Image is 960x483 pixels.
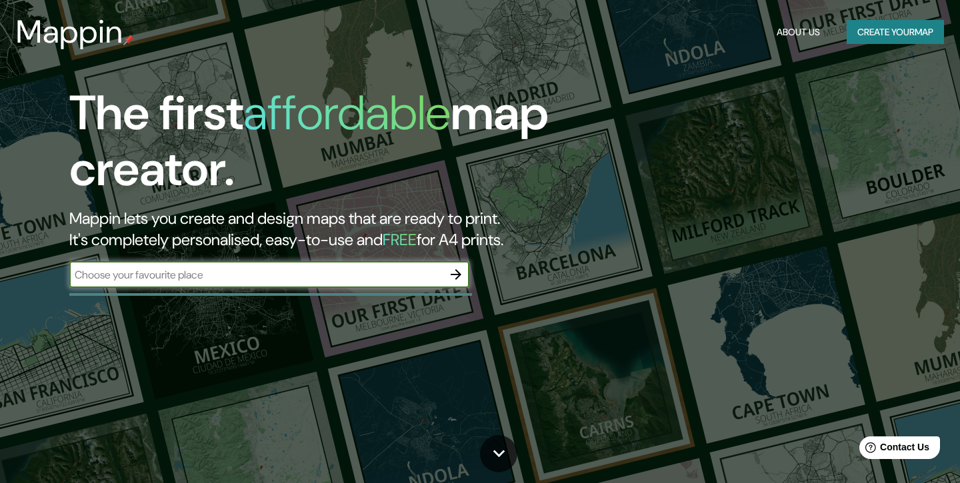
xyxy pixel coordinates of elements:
h1: affordable [243,82,451,144]
h3: Mappin [16,13,123,51]
h5: FREE [383,229,417,250]
h2: Mappin lets you create and design maps that are ready to print. It's completely personalised, eas... [69,208,549,250]
iframe: Help widget launcher [841,431,945,468]
input: Choose your favourite place [69,267,443,282]
h1: The first map creator. [69,85,549,208]
button: About Us [771,20,825,45]
img: mappin-pin [123,35,134,45]
button: Create yourmap [847,20,944,45]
